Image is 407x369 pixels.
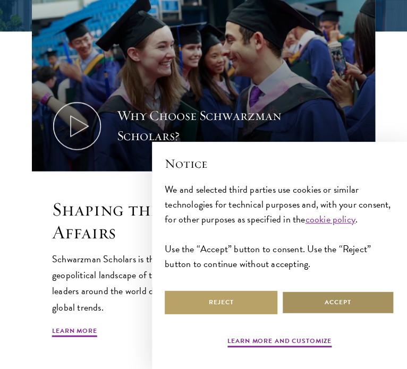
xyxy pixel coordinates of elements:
[165,290,277,314] button: Reject
[117,106,313,146] div: Why Choose Schwarzman Scholars?
[52,251,355,314] p: Schwarzman Scholars is the first scholarship created to respond to the geopolitical landscape of ...
[165,182,394,271] div: We and selected third parties use cookies or similar technologies for technical purposes and, wit...
[282,290,394,314] button: Accept
[227,336,332,349] button: Learn more and customize
[52,198,355,243] h2: Shaping the Future of Global Affairs
[165,155,394,173] h2: Notice
[305,212,355,226] a: cookie policy
[52,325,97,338] a: Learn More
